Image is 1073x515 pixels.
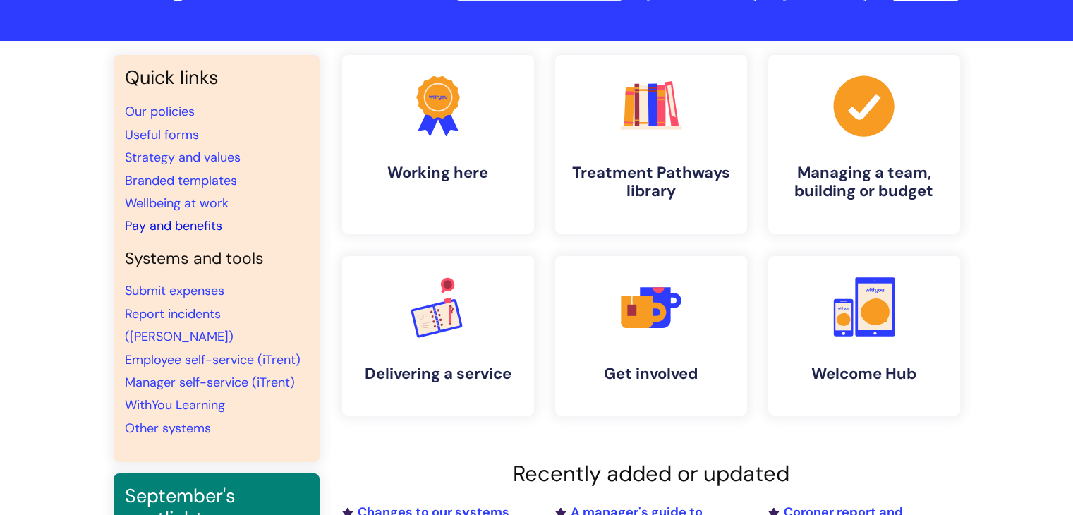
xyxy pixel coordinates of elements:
h3: Quick links [125,66,308,89]
h4: Welcome Hub [780,365,949,383]
a: Wellbeing at work [125,195,229,212]
a: Other systems [125,420,211,437]
h4: Systems and tools [125,249,308,269]
h4: Treatment Pathways library [566,164,736,201]
a: Useful forms [125,126,199,143]
a: Report incidents ([PERSON_NAME]) [125,305,234,345]
a: WithYou Learning [125,396,225,413]
h4: Managing a team, building or budget [780,164,949,201]
a: Our policies [125,103,195,120]
a: Welcome Hub [768,256,960,416]
a: Managing a team, building or budget [768,55,960,234]
a: Manager self-service (iTrent) [125,374,295,391]
h4: Delivering a service [353,365,523,383]
a: Treatment Pathways library [555,55,747,234]
h2: Recently added or updated [342,461,960,487]
h4: Working here [353,164,523,182]
a: Strategy and values [125,149,241,166]
a: Delivering a service [342,256,534,416]
a: Working here [342,55,534,234]
a: Employee self-service (iTrent) [125,351,301,368]
a: Submit expenses [125,282,224,299]
a: Get involved [555,256,747,416]
a: Branded templates [125,172,237,189]
a: Pay and benefits [125,217,222,234]
h4: Get involved [566,365,736,383]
